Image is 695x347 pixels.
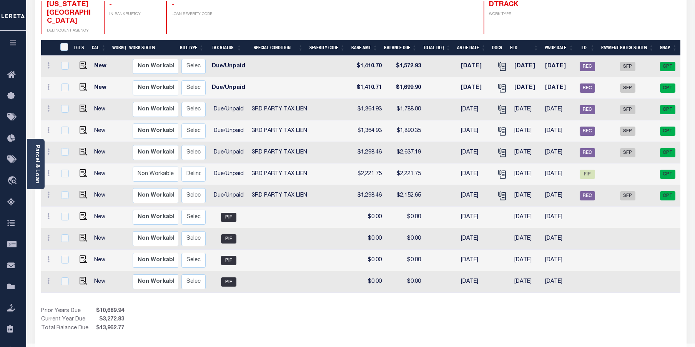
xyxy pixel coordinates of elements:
[91,185,112,207] td: New
[580,128,595,134] a: REC
[458,56,493,77] td: [DATE]
[41,40,56,56] th: &nbsp;&nbsp;&nbsp;&nbsp;&nbsp;&nbsp;&nbsp;&nbsp;&nbsp;&nbsp;
[511,185,542,207] td: [DATE]
[580,148,595,157] span: REC
[580,107,595,112] a: REC
[385,142,424,163] td: $2,637.19
[511,77,542,99] td: [DATE]
[352,207,385,228] td: $0.00
[352,99,385,120] td: $1,364.93
[95,315,126,324] span: $3,272.83
[7,176,20,186] i: travel_explore
[109,1,112,8] span: -
[56,40,71,56] th: &nbsp;
[577,40,598,56] th: LD: activate to sort column ascending
[542,77,577,99] td: [DATE]
[620,62,635,71] span: SFP
[91,77,112,99] td: New
[245,40,306,56] th: Special Condition: activate to sort column ascending
[660,64,675,69] a: CPT
[620,105,635,114] span: SFP
[95,307,126,315] span: $10,689.94
[511,56,542,77] td: [DATE]
[580,83,595,93] span: REC
[660,85,675,91] a: CPT
[252,150,307,155] span: 3RD PARTY TAX LIEN
[660,107,675,112] a: CPT
[385,99,424,120] td: $1,788.00
[91,120,112,142] td: New
[542,163,577,185] td: [DATE]
[41,307,95,315] td: Prior Years Due
[511,271,542,293] td: [DATE]
[352,56,385,77] td: $1,410.70
[511,120,542,142] td: [DATE]
[221,256,236,265] span: PIF
[620,107,635,112] a: SFP
[209,77,248,99] td: Due/Unpaid
[580,62,595,71] span: REC
[385,163,424,185] td: $2,221.75
[352,142,385,163] td: $1,298.46
[620,85,635,91] a: SFP
[458,120,493,142] td: [DATE]
[660,105,675,114] span: CPT
[171,1,174,8] span: -
[385,185,424,207] td: $2,152.65
[620,83,635,93] span: SFP
[542,185,577,207] td: [DATE]
[352,250,385,271] td: $0.00
[41,324,95,333] td: Total Balance Due
[109,12,157,17] p: IN BANKRUPTCY
[91,99,112,120] td: New
[598,40,657,56] th: Payment Batch Status: activate to sort column ascending
[221,277,236,287] span: PIF
[489,1,518,8] span: DTRACK
[620,193,635,199] a: SFP
[71,40,89,56] th: DTLS
[620,64,635,69] a: SFP
[660,128,675,134] a: CPT
[385,250,424,271] td: $0.00
[385,56,424,77] td: $1,572.93
[352,163,385,185] td: $2,221.75
[489,12,537,17] p: WORK TYPE
[89,40,109,56] th: CAL: activate to sort column ascending
[306,40,348,56] th: Severity Code: activate to sort column ascending
[660,150,675,155] a: CPT
[580,105,595,114] span: REC
[580,191,595,200] span: REC
[352,185,385,207] td: $1,298.46
[542,271,577,293] td: [DATE]
[209,142,248,163] td: Due/Unpaid
[620,191,635,200] span: SFP
[348,40,381,56] th: Base Amt: activate to sort column ascending
[660,148,675,157] span: CPT
[511,250,542,271] td: [DATE]
[580,64,595,69] a: REC
[209,163,248,185] td: Due/Unpaid
[458,271,493,293] td: [DATE]
[580,85,595,91] a: REC
[252,107,307,112] span: 3RD PARTY TAX LIEN
[352,77,385,99] td: $1,410.71
[542,228,577,250] td: [DATE]
[542,56,577,77] td: [DATE]
[454,40,489,56] th: As of Date: activate to sort column ascending
[385,271,424,293] td: $0.00
[209,185,248,207] td: Due/Unpaid
[660,170,675,179] span: CPT
[660,172,675,177] a: CPT
[458,77,493,99] td: [DATE]
[507,40,542,56] th: ELD: activate to sort column ascending
[489,40,507,56] th: Docs
[252,171,307,177] span: 3RD PARTY TAX LIEN
[34,145,40,184] a: Parcel & Loan
[620,127,635,136] span: SFP
[221,234,236,244] span: PIF
[91,228,112,250] td: New
[458,250,493,271] td: [DATE]
[252,193,307,198] span: 3RD PARTY TAX LIEN
[458,163,493,185] td: [DATE]
[91,56,112,77] td: New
